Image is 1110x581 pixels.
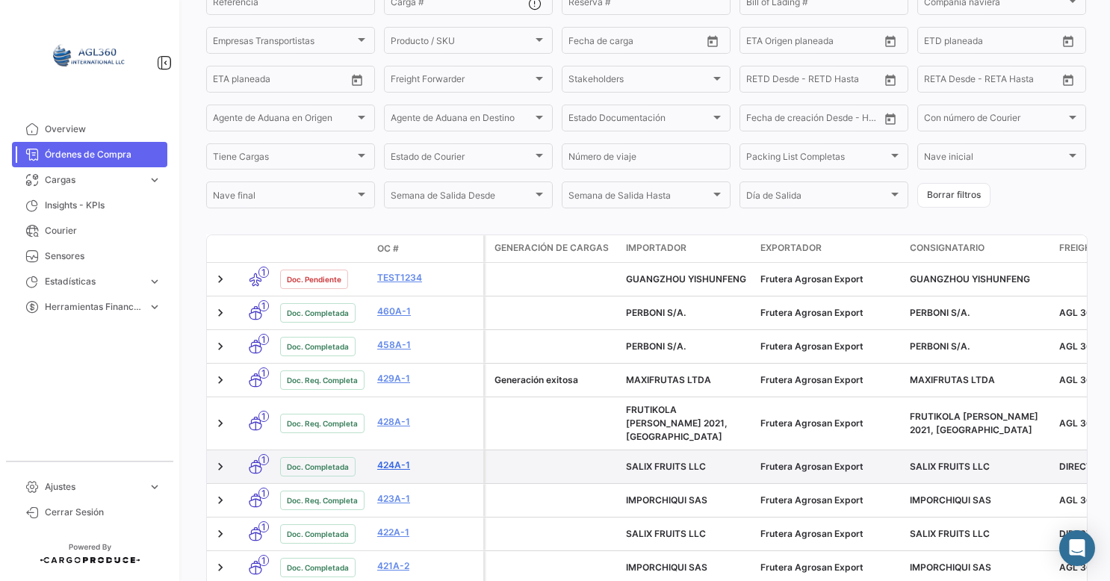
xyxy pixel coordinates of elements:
[626,404,728,442] span: FRUTIKOLA JP KARACAS 2021, CA
[45,275,142,288] span: Estadísticas
[626,307,686,318] span: PERBONI S/A.
[910,461,990,472] span: SALIX FRUITS LLC
[746,76,773,87] input: Desde
[12,193,167,218] a: Insights - KPIs
[377,559,477,573] a: 421A-2
[258,488,269,499] span: 1
[213,459,228,474] a: Expand/Collapse Row
[879,30,902,52] button: Open calendar
[961,76,1025,87] input: Hasta
[924,76,951,87] input: Desde
[626,461,706,472] span: SALIX FRUITS LLC
[626,273,746,285] span: GUANGZHOU YISHUNFENG
[1059,461,1092,472] span: DIRECT
[45,480,142,494] span: Ajustes
[626,341,686,352] span: PERBONI S/A.
[52,18,127,93] img: 64a6efb6-309f-488a-b1f1-3442125ebd42.png
[250,76,314,87] input: Hasta
[377,305,477,318] a: 460A-1
[760,461,863,472] span: Frutera Agrosan Export
[148,173,161,187] span: expand_more
[760,341,863,352] span: Frutera Agrosan Export
[910,562,991,573] span: IMPORCHIQUI SAS
[910,528,990,539] span: SALIX FRUITS LLC
[879,108,902,130] button: Open calendar
[626,562,707,573] span: IMPORCHIQUI SAS
[910,341,970,352] span: PERBONI S/A.
[213,373,228,388] a: Expand/Collapse Row
[626,241,686,255] span: Importador
[1057,69,1079,91] button: Open calendar
[213,154,355,164] span: Tiene Cargas
[45,199,161,212] span: Insights - KPIs
[910,273,1030,285] span: GUANGZHOU YISHUNFENG
[746,37,773,48] input: Desde
[760,417,863,429] span: Frutera Agrosan Export
[258,300,269,311] span: 1
[917,183,990,208] button: Borrar filtros
[701,30,724,52] button: Open calendar
[12,142,167,167] a: Órdenes de Compra
[213,76,240,87] input: Desde
[45,506,161,519] span: Cerrar Sesión
[213,339,228,354] a: Expand/Collapse Row
[568,193,710,203] span: Semana de Salida Hasta
[377,492,477,506] a: 423A-1
[391,115,533,125] span: Agente de Aduana en Destino
[237,243,274,255] datatable-header-cell: Modo de Transporte
[486,235,620,262] datatable-header-cell: Generación de cargas
[924,37,951,48] input: Desde
[606,37,669,48] input: Hasta
[377,242,399,255] span: OC #
[258,411,269,422] span: 1
[213,493,228,508] a: Expand/Collapse Row
[391,76,533,87] span: Freight Forwarder
[287,528,349,540] span: Doc. Completada
[12,116,167,142] a: Overview
[784,37,847,48] input: Hasta
[568,76,710,87] span: Stakeholders
[45,122,161,136] span: Overview
[12,243,167,269] a: Sensores
[377,415,477,429] a: 428A-1
[494,373,614,387] div: Generación exitosa
[287,461,349,473] span: Doc. Completada
[213,272,228,287] a: Expand/Collapse Row
[213,526,228,541] a: Expand/Collapse Row
[754,235,904,262] datatable-header-cell: Exportador
[746,115,773,125] input: Desde
[371,236,483,261] datatable-header-cell: OC #
[626,528,706,539] span: SALIX FRUITS LLC
[377,271,477,285] a: Test1234
[377,526,477,539] a: 422A-1
[258,267,269,278] span: 1
[626,494,707,506] span: IMPORCHIQUI SAS
[910,307,970,318] span: PERBONI S/A.
[258,555,269,566] span: 1
[1057,30,1079,52] button: Open calendar
[910,374,995,385] span: MAXIFRUTAS LTDA
[746,193,888,203] span: Día de Salida
[760,494,863,506] span: Frutera Agrosan Export
[45,224,161,237] span: Courier
[287,562,349,574] span: Doc. Completada
[213,115,355,125] span: Agente de Aduana en Origen
[784,115,847,125] input: Hasta
[258,334,269,345] span: 1
[910,494,991,506] span: IMPORCHIQUI SAS
[274,243,371,255] datatable-header-cell: Estado Doc.
[287,273,341,285] span: Doc. Pendiente
[784,76,847,87] input: Hasta
[568,37,595,48] input: Desde
[924,154,1066,164] span: Nave inicial
[910,241,985,255] span: Consignatario
[879,69,902,91] button: Open calendar
[45,148,161,161] span: Órdenes de Compra
[377,459,477,472] a: 424A-1
[904,235,1053,262] datatable-header-cell: Consignatario
[760,562,863,573] span: Frutera Agrosan Export
[494,241,609,255] span: Generación de cargas
[910,411,1038,435] span: FRUTIKOLA JP KARACAS 2021, CA
[148,480,161,494] span: expand_more
[377,372,477,385] a: 429A-1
